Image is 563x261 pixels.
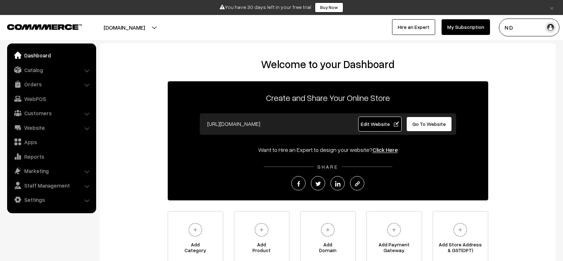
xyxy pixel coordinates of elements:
[433,242,488,256] span: Add Store Address & GST(OPT)
[314,164,342,170] span: SHARE
[9,179,94,192] a: Staff Management
[168,145,488,154] div: Want to Hire an Expert to design your website?
[315,2,343,12] a: Buy Now
[384,220,404,240] img: plus.svg
[9,92,94,105] a: WebPOS
[9,193,94,206] a: Settings
[412,121,446,127] span: Go To Website
[9,107,94,119] a: Customers
[186,220,205,240] img: plus.svg
[9,150,94,163] a: Reports
[2,2,561,12] div: You have 30 days left in your free trial
[392,19,435,35] a: Hire an Expert
[361,121,399,127] span: Edit Website
[358,117,402,132] a: Edit Website
[406,117,452,132] a: Go To Website
[7,22,69,31] a: COMMMERCE
[372,146,398,153] a: Click Here
[499,19,559,36] button: N D
[107,58,549,71] h2: Welcome to your Dashboard
[318,220,338,240] img: plus.svg
[301,242,355,256] span: Add Domain
[7,24,82,30] img: COMMMERCE
[79,19,170,36] button: [DOMAIN_NAME]
[168,242,223,256] span: Add Category
[9,49,94,62] a: Dashboard
[442,19,490,35] a: My Subscription
[168,91,488,104] p: Create and Share Your Online Store
[9,164,94,177] a: Marketing
[9,121,94,134] a: Website
[367,242,422,256] span: Add Payment Gateway
[545,22,556,33] img: user
[252,220,271,240] img: plus.svg
[547,3,557,12] a: ×
[450,220,470,240] img: plus.svg
[9,78,94,91] a: Orders
[9,135,94,148] a: Apps
[9,63,94,76] a: Catalog
[234,242,289,256] span: Add Product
